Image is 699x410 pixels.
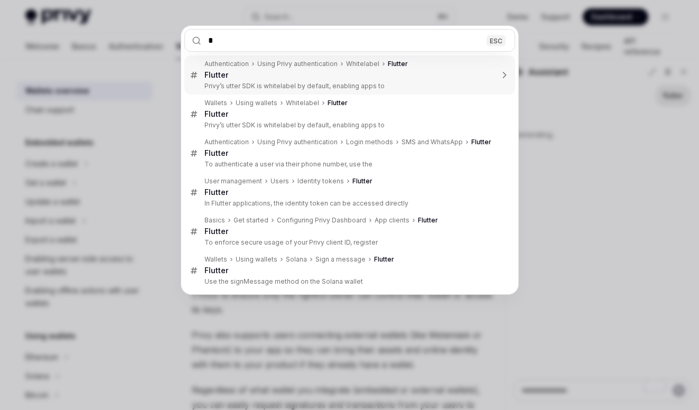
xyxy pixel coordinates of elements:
b: Flutter [204,70,228,79]
div: Wallets [204,255,227,264]
b: Flutter [204,188,228,197]
p: Privy’s utter SDK is whitelabel by default, enabling apps to [204,121,493,129]
div: Using Privy authentication [257,138,338,146]
b: Flutter [388,60,408,68]
p: Use the signMessage method on the Solana wallet [204,277,493,286]
div: Authentication [204,60,249,68]
div: Using wallets [236,255,277,264]
div: Sign a message [315,255,366,264]
b: Flutter [204,266,228,275]
div: Users [271,177,289,185]
b: Flutter [204,227,228,236]
div: User management [204,177,262,185]
div: Login methods [346,138,393,146]
div: Identity tokens [297,177,344,185]
div: ESC [487,35,506,46]
p: To authenticate a user via their phone number, use the [204,160,493,169]
p: Privy’s utter SDK is whitelabel by default, enabling apps to [204,82,493,90]
div: App clients [375,216,409,225]
div: Get started [234,216,268,225]
div: Whitelabel [286,99,319,107]
b: Flutter [204,148,228,157]
div: Wallets [204,99,227,107]
p: In Flutter applications, the identity token can be accessed directly [204,199,493,208]
div: Solana [286,255,307,264]
div: Using Privy authentication [257,60,338,68]
div: Authentication [204,138,249,146]
div: Configuring Privy Dashboard [277,216,366,225]
b: Flutter [204,109,228,118]
b: Flutter [328,99,348,107]
b: Flutter [471,138,491,146]
div: SMS and WhatsApp [402,138,463,146]
b: Flutter [352,177,372,185]
p: To enforce secure usage of your Privy client ID, register [204,238,493,247]
b: Flutter [374,255,394,263]
b: Flutter [418,216,438,224]
div: Basics [204,216,225,225]
div: Whitelabel [346,60,379,68]
div: Using wallets [236,99,277,107]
